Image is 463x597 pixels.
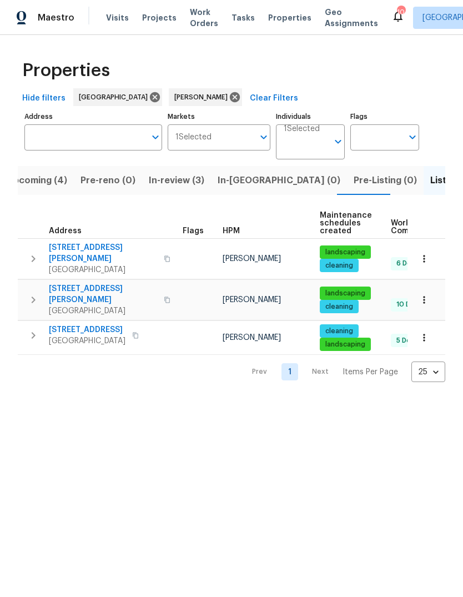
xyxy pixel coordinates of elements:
[22,92,66,106] span: Hide filters
[174,92,232,103] span: [PERSON_NAME]
[321,248,370,257] span: landscaping
[49,242,157,264] span: [STREET_ADDRESS][PERSON_NAME]
[256,129,271,145] button: Open
[7,173,67,188] span: Upcoming (4)
[284,124,320,134] span: 1 Selected
[321,327,358,336] span: cleaning
[223,227,240,235] span: HPM
[49,305,157,317] span: [GEOGRAPHIC_DATA]
[281,363,298,380] a: Goto page 1
[148,129,163,145] button: Open
[168,113,271,120] label: Markets
[321,289,370,298] span: landscaping
[106,12,129,23] span: Visits
[223,296,281,304] span: [PERSON_NAME]
[183,227,204,235] span: Flags
[321,261,358,270] span: cleaning
[411,358,445,387] div: 25
[321,302,358,312] span: cleaning
[391,219,461,235] span: Work Order Completion
[223,255,281,263] span: [PERSON_NAME]
[142,12,177,23] span: Projects
[276,113,345,120] label: Individuals
[218,173,340,188] span: In-[GEOGRAPHIC_DATA] (0)
[330,134,346,149] button: Open
[223,334,281,342] span: [PERSON_NAME]
[79,92,152,103] span: [GEOGRAPHIC_DATA]
[49,324,125,335] span: [STREET_ADDRESS]
[24,113,162,120] label: Address
[392,336,424,345] span: 5 Done
[245,88,303,109] button: Clear Filters
[38,12,74,23] span: Maestro
[149,173,204,188] span: In-review (3)
[49,264,157,275] span: [GEOGRAPHIC_DATA]
[250,92,298,106] span: Clear Filters
[73,88,162,106] div: [GEOGRAPHIC_DATA]
[190,7,218,29] span: Work Orders
[241,362,445,382] nav: Pagination Navigation
[354,173,417,188] span: Pre-Listing (0)
[231,14,255,22] span: Tasks
[49,335,125,347] span: [GEOGRAPHIC_DATA]
[350,113,419,120] label: Flags
[343,367,398,378] p: Items Per Page
[321,340,370,349] span: landscaping
[320,212,372,235] span: Maintenance schedules created
[405,129,420,145] button: Open
[169,88,242,106] div: [PERSON_NAME]
[49,283,157,305] span: [STREET_ADDRESS][PERSON_NAME]
[22,65,110,76] span: Properties
[49,227,82,235] span: Address
[392,300,427,309] span: 10 Done
[397,7,405,18] div: 10
[325,7,378,29] span: Geo Assignments
[175,133,212,142] span: 1 Selected
[268,12,311,23] span: Properties
[392,259,424,268] span: 6 Done
[80,173,135,188] span: Pre-reno (0)
[18,88,70,109] button: Hide filters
